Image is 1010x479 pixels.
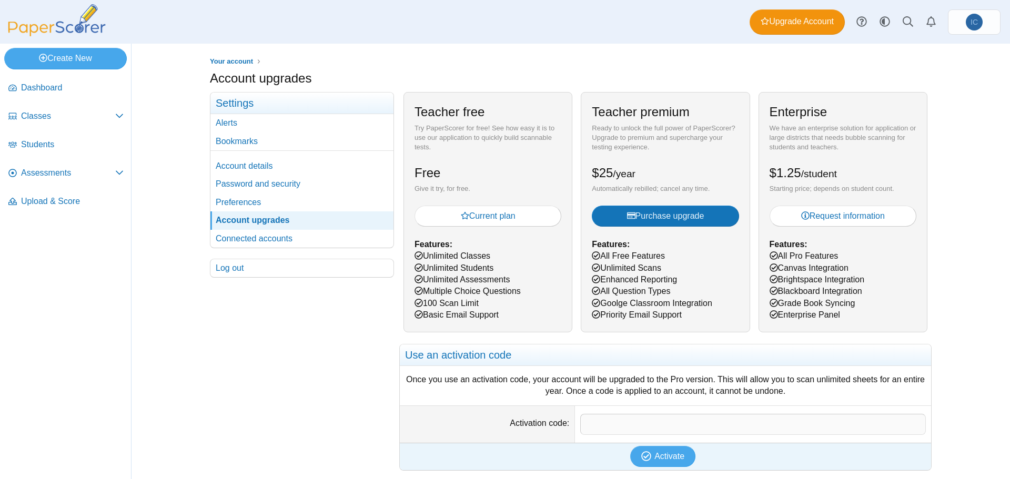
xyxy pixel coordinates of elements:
[400,344,931,366] h2: Use an activation code
[4,4,109,36] img: PaperScorer
[4,76,128,101] a: Dashboard
[210,157,393,175] a: Account details
[415,103,484,121] h2: Teacher free
[415,124,561,152] div: Try PaperScorer for free! See how easy it is to use our application to quickly build scannable te...
[415,184,561,193] div: Give it try, for free.
[592,240,630,249] b: Features:
[210,69,311,87] h1: Account upgrades
[971,18,978,26] span: Isaiah Cooper
[210,259,393,277] a: Log out
[415,164,440,182] h2: Free
[210,57,253,65] span: Your account
[613,168,635,179] small: /year
[770,206,916,227] a: Request information
[592,166,635,180] span: $25
[21,196,124,207] span: Upload & Score
[210,193,393,211] a: Preferences
[21,167,115,179] span: Assessments
[415,240,452,249] b: Features:
[948,9,1001,35] a: Isaiah Cooper
[761,16,834,27] span: Upgrade Account
[750,9,845,35] a: Upgrade Account
[210,211,393,229] a: Account upgrades
[461,211,516,220] span: Current plan
[510,419,569,427] label: Activation code
[654,452,684,461] span: Activate
[21,110,115,122] span: Classes
[759,92,927,332] div: All Pro Features Canvas Integration Brightspace Integration Blackboard Integration Grade Book Syn...
[210,175,393,193] a: Password and security
[592,184,739,193] div: Automatically rebilled; cancel any time.
[966,14,983,30] span: Isaiah Cooper
[770,164,837,182] h2: $1.25
[21,82,124,94] span: Dashboard
[4,133,128,158] a: Students
[801,211,885,220] span: Request information
[4,161,128,186] a: Assessments
[210,93,393,114] h3: Settings
[581,92,750,332] div: All Free Features Unlimited Scans Enhanced Reporting All Question Types Goolge Classroom Integrat...
[592,103,689,121] h2: Teacher premium
[415,206,561,227] button: Current plan
[207,55,256,68] a: Your account
[801,168,837,179] small: /student
[210,230,393,248] a: Connected accounts
[4,48,127,69] a: Create New
[4,29,109,38] a: PaperScorer
[592,206,739,227] button: Purchase upgrade
[210,114,393,132] a: Alerts
[770,184,916,193] div: Starting price; depends on student count.
[405,374,926,398] div: Once you use an activation code, your account will be upgraded to the Pro version. This will allo...
[210,133,393,150] a: Bookmarks
[770,240,807,249] b: Features:
[770,124,916,152] div: We have an enterprise solution for application or large districts that needs bubble scanning for ...
[403,92,572,332] div: Unlimited Classes Unlimited Students Unlimited Assessments Multiple Choice Questions 100 Scan Lim...
[770,103,827,121] h2: Enterprise
[920,11,943,34] a: Alerts
[630,446,695,467] button: Activate
[4,189,128,215] a: Upload & Score
[627,211,704,220] span: Purchase upgrade
[21,139,124,150] span: Students
[592,124,739,152] div: Ready to unlock the full power of PaperScorer? Upgrade to premium and supercharge your testing ex...
[4,104,128,129] a: Classes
